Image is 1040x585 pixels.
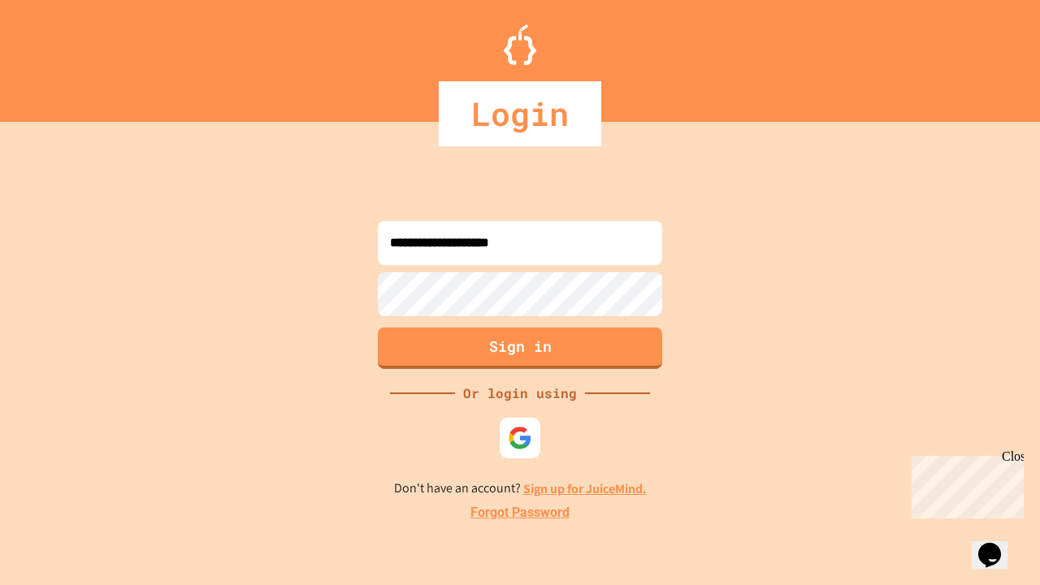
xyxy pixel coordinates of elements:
iframe: chat widget [972,520,1024,569]
iframe: chat widget [905,449,1024,518]
div: Chat with us now!Close [6,6,112,103]
img: google-icon.svg [508,426,532,450]
div: Login [439,81,601,146]
a: Sign up for JuiceMind. [523,480,647,497]
img: Logo.svg [504,24,536,65]
button: Sign in [378,327,662,369]
a: Forgot Password [470,503,570,522]
div: Or login using [455,383,585,403]
p: Don't have an account? [394,479,647,499]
